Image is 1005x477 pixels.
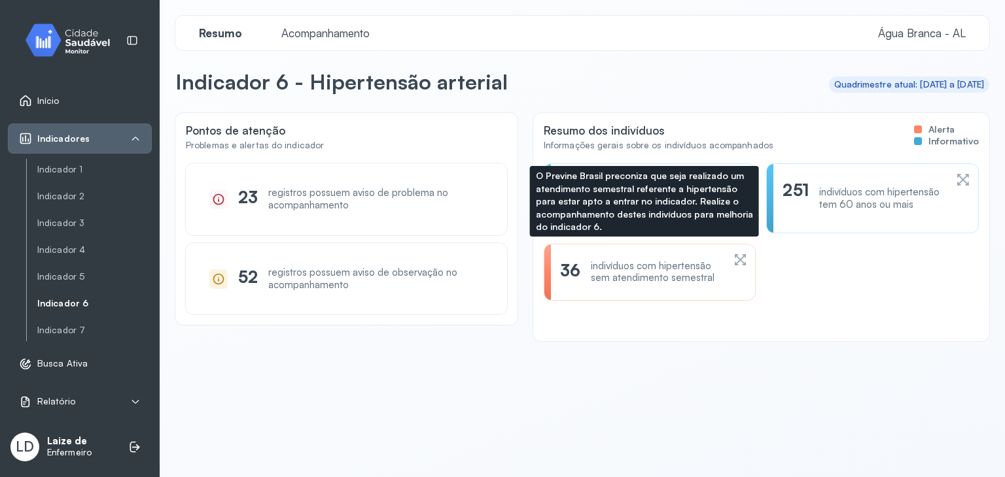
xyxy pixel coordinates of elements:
div: Problemas e alertas do indicador [186,140,324,151]
span: Resumo [191,26,250,40]
a: Indicador 4 [37,244,152,255]
span: Água Branca - AL [878,26,966,40]
div: registros possuem aviso de problema no acompanhamento [268,187,484,212]
a: Indicador 1 [37,164,152,175]
span: Início [37,95,60,107]
div: Resumo dos indivíduos [544,123,979,163]
span: Busca Ativa [37,358,88,369]
a: Resumo [186,27,255,40]
div: registros possuem aviso de observação no acompanhamento [268,267,484,291]
a: Busca Ativa [19,357,141,370]
div: 36 [560,260,580,285]
a: Indicador 1 [37,161,152,178]
span: Indicadores [37,133,90,144]
img: monitor.svg [14,21,132,59]
a: Indicador 5 [37,271,152,282]
div: 251 [783,180,808,216]
div: indivíduos com hipertensão tem 60 anos ou mais [819,186,945,211]
a: Início [19,94,141,107]
a: Indicador 2 [37,188,152,205]
a: Indicador 7 [37,325,152,336]
p: Indicador 6 - Hipertensão arterial [175,69,508,95]
span: Informativo [928,135,979,147]
span: Alerta [928,123,955,135]
a: Indicador 3 [37,215,152,231]
a: Acompanhamento [268,27,383,40]
span: Relatório [37,396,75,407]
a: Indicador 6 [37,298,152,309]
a: Indicador 2 [37,191,152,202]
div: indivíduos com hipertensão aferiram a pressão no semestre [600,180,722,216]
a: Indicador 5 [37,269,152,285]
div: 52 [238,267,258,291]
div: 375 [560,180,590,216]
span: Acompanhamento [273,26,378,40]
div: indivíduos com hipertensão sem atendimento semestral [591,260,723,285]
div: Pontos de atenção [186,123,507,163]
a: Indicador 7 [37,322,152,338]
div: Pontos de atenção [186,123,324,137]
div: Quadrimestre atual: [DATE] a [DATE] [834,79,985,90]
a: Indicador 4 [37,242,152,258]
a: Indicador 6 [37,295,152,312]
div: Informações gerais sobre os indivíduos acompanhados [544,140,773,151]
div: 23 [238,187,258,212]
a: Indicador 3 [37,218,152,229]
p: Enfermeiro [47,447,92,458]
p: Laize de [47,435,92,448]
span: LD [16,438,34,455]
div: Resumo dos indivíduos [544,123,773,137]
